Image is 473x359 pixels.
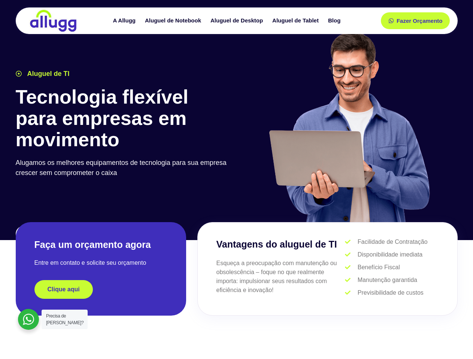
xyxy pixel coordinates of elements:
a: Aluguel de Tablet [269,14,324,27]
a: A Allugg [109,14,141,27]
span: Previsibilidade de custos [356,288,424,297]
a: Aluguel de Desktop [207,14,269,27]
a: Blog [324,14,346,27]
h1: Tecnologia flexível para empresas em movimento [16,86,233,151]
h3: Vantagens do aluguel de TI [216,237,345,252]
span: Disponibilidade imediata [356,250,422,259]
h2: Faça um orçamento agora [34,239,167,251]
a: Aluguel de Notebook [141,14,207,27]
a: Clique aqui [34,280,93,299]
span: Precisa de [PERSON_NAME]? [46,313,84,325]
img: aluguel de ti para startups [266,31,431,222]
span: Manutenção garantida [356,276,417,285]
span: Aluguel de TI [25,69,70,79]
p: Alugamos os melhores equipamentos de tecnologia para sua empresa crescer sem comprometer o caixa [16,158,233,178]
span: Benefício Fiscal [356,263,400,272]
a: Fazer Orçamento [381,12,450,29]
img: locação de TI é Allugg [29,9,78,32]
p: Entre em contato e solicite seu orçamento [34,258,167,267]
span: Facilidade de Contratação [356,237,428,246]
span: Clique aqui [48,286,80,292]
p: Esqueça a preocupação com manutenção ou obsolescência – foque no que realmente importa: impulsion... [216,259,345,295]
span: Fazer Orçamento [397,18,443,24]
